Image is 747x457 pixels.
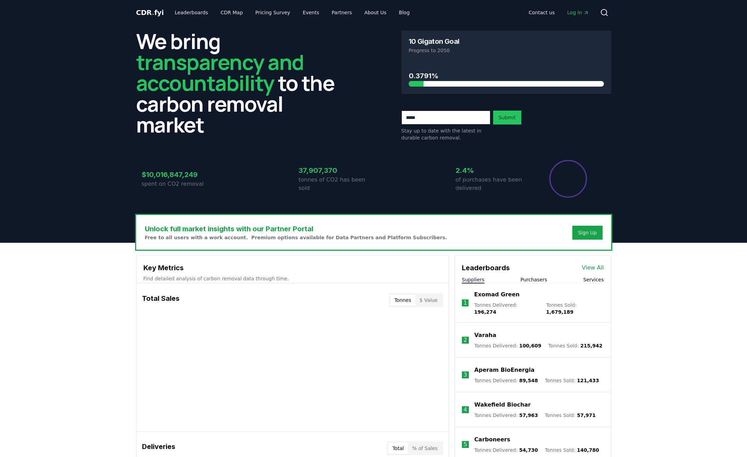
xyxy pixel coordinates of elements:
[580,343,603,348] span: 215,942
[152,8,154,17] span: .
[169,6,415,19] nav: Main
[136,8,164,17] span: CDR fyi
[409,47,604,54] p: Progress to 2050
[519,447,538,453] span: 54,730
[567,9,589,16] span: Log in
[521,276,547,283] button: Purchasers
[577,447,599,453] span: 140,780
[545,412,596,419] p: Tonnes Sold :
[326,6,357,19] a: Partners
[409,38,459,45] h3: 10 Gigaton Goal
[415,295,442,306] button: $ Value
[523,6,560,19] a: Contact us
[464,336,467,344] p: 2
[215,6,248,19] a: CDR Map
[474,412,538,419] p: Tonnes Delivered :
[583,276,604,283] button: Services
[474,366,534,374] a: Aperam BioEnergia
[462,276,484,283] button: Suppliers
[136,8,164,17] a: CDR.fyi
[549,159,588,198] div: Percentage of sales delivered
[456,176,531,192] p: of purchases have been delivered
[474,401,531,409] a: Wakefield Biochar
[546,302,604,315] p: Tonnes Sold :
[145,234,447,241] p: Free to all users with a work account. Premium options available for Data Partners and Platform S...
[143,263,442,273] h3: Key Metrics
[474,309,496,315] span: 196,274
[388,443,408,454] button: Total
[474,302,539,315] p: Tonnes Delivered :
[474,342,541,349] p: Tonnes Delivered :
[142,180,217,188] p: spent on CO2 removal
[519,412,538,418] span: 57,963
[572,226,602,240] button: Sign Up
[519,343,541,348] span: 100,609
[577,378,599,383] span: 121,433
[462,263,510,273] h3: Leaderboards
[169,6,214,19] a: Leaderboards
[545,377,599,384] p: Tonnes Sold :
[562,6,594,19] a: Log in
[464,371,467,379] p: 3
[401,127,490,141] p: Stay up to date with the latest in durable carbon removal.
[136,31,346,135] h2: We bring to the carbon removal market
[519,378,538,383] span: 89,548
[297,6,325,19] a: Events
[474,447,538,454] p: Tonnes Delivered :
[359,6,392,19] a: About Us
[142,169,217,180] h3: $10,016,847,249
[474,331,496,339] a: Varaha
[143,275,442,282] p: Find detailed analysis of carbon removal data through time.
[464,440,467,449] p: 5
[464,406,467,414] p: 4
[474,290,520,299] a: Exomad Green
[545,447,599,454] p: Tonnes Sold :
[299,176,374,192] p: tonnes of CO2 has been sold
[474,377,538,384] p: Tonnes Delivered :
[250,6,296,19] a: Pricing Survey
[390,295,415,306] button: Tonnes
[136,48,304,97] span: transparency and accountability
[546,309,573,315] span: 1,679,189
[474,435,510,444] a: Carboneers
[577,412,596,418] span: 57,971
[578,229,597,236] a: Sign Up
[463,299,467,307] p: 1
[142,441,175,455] h3: Deliveries
[409,71,604,81] h3: 0.3791%
[408,443,442,454] button: % of Sales
[523,6,594,19] nav: Main
[493,111,522,125] button: Submit
[548,342,603,349] p: Tonnes Sold :
[299,165,374,176] h3: 37,907,370
[393,6,415,19] a: Blog
[142,293,180,307] h3: Total Sales
[456,165,531,176] h3: 2.4%
[582,264,604,272] a: View All
[145,224,447,234] h3: Unlock full market insights with our Partner Portal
